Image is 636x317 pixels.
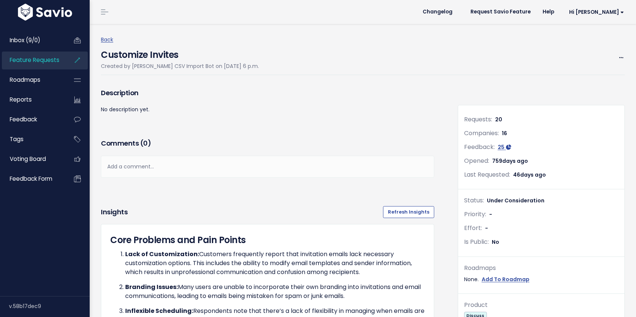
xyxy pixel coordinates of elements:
[10,56,59,64] span: Feature Requests
[464,300,618,311] div: Product
[498,143,504,151] span: 25
[2,91,62,108] a: Reports
[2,111,62,128] a: Feedback
[464,237,489,246] span: Is Public:
[2,131,62,148] a: Tags
[2,170,62,187] a: Feedback form
[464,156,489,165] span: Opened:
[487,197,544,204] span: Under Consideration
[495,116,502,123] span: 20
[2,150,62,168] a: Voting Board
[101,44,259,62] h4: Customize Invites
[464,196,484,205] span: Status:
[464,115,492,124] span: Requests:
[10,115,37,123] span: Feedback
[143,139,148,148] span: 0
[383,206,434,218] button: Refresh Insights
[10,36,40,44] span: Inbox (9/0)
[101,138,434,149] h3: Comments ( )
[10,96,32,103] span: Reports
[2,52,62,69] a: Feature Requests
[101,156,434,178] div: Add a comment...
[464,6,537,18] a: Request Savio Feature
[569,9,624,15] span: Hi [PERSON_NAME]
[489,211,492,218] span: -
[560,6,630,18] a: Hi [PERSON_NAME]
[464,170,510,179] span: Last Requested:
[10,135,24,143] span: Tags
[101,105,434,114] p: No description yet.
[101,88,434,98] h3: Description
[16,4,74,21] img: logo-white.9d6f32f41409.svg
[464,210,486,218] span: Priority:
[9,296,90,316] div: v.58b17dec9
[498,143,511,151] a: 25
[482,275,530,284] a: Add To Roadmap
[492,238,499,246] span: No
[101,36,113,43] a: Back
[125,250,199,258] strong: Lack of Customization:
[125,250,425,277] p: Customers frequently report that invitation emails lack necessary customization options. This inc...
[520,171,546,178] span: days ago
[125,283,178,291] strong: Branding Issues:
[101,207,127,217] h3: Insights
[101,62,259,70] span: Created by [PERSON_NAME] CSV Import Bot on [DATE] 6 p.m.
[464,143,495,151] span: Feedback:
[2,32,62,49] a: Inbox (9/0)
[125,307,193,315] strong: Inflexible Scheduling:
[464,129,499,137] span: Companies:
[10,155,46,163] span: Voting Board
[464,224,482,232] span: Effort:
[464,263,618,274] div: Roadmaps
[10,76,40,84] span: Roadmaps
[537,6,560,18] a: Help
[2,71,62,88] a: Roadmaps
[513,171,546,178] span: 46
[423,9,453,15] span: Changelog
[502,157,528,165] span: days ago
[110,233,425,247] h3: Core Problems and Pain Points
[492,157,528,165] span: 759
[502,130,507,137] span: 16
[125,283,425,301] p: Many users are unable to incorporate their own branding into invitations and email communications...
[485,224,488,232] span: -
[10,175,52,183] span: Feedback form
[464,275,618,284] div: None.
